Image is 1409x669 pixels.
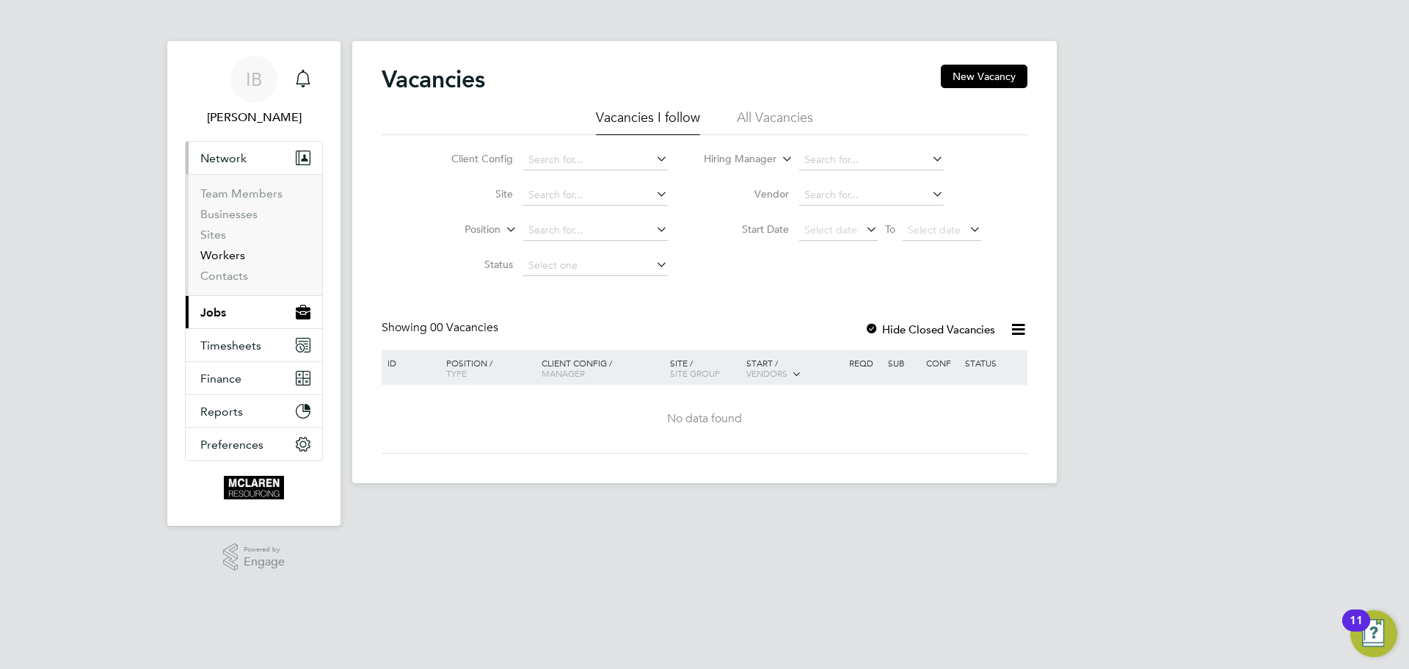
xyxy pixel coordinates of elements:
[223,543,285,571] a: Powered byEngage
[704,223,789,236] label: Start Date
[244,556,285,568] span: Engage
[246,70,262,89] span: IB
[429,152,513,165] label: Client Config
[799,150,944,170] input: Search for...
[244,543,285,556] span: Powered by
[200,305,226,319] span: Jobs
[743,350,845,387] div: Start /
[224,476,283,499] img: mclaren-logo-retina.png
[799,185,944,206] input: Search for...
[941,65,1027,88] button: New Vacancy
[596,109,700,135] li: Vacancies I follow
[542,367,585,379] span: Manager
[523,150,668,170] input: Search for...
[881,220,900,239] span: To
[186,174,322,295] div: Network
[200,228,226,242] a: Sites
[382,320,501,336] div: Showing
[200,372,241,386] span: Finance
[737,109,813,135] li: All Vacancies
[200,269,248,283] a: Contacts
[416,223,500,237] label: Position
[523,256,668,276] input: Select one
[666,350,743,386] div: Site /
[186,362,322,394] button: Finance
[200,405,243,419] span: Reports
[186,428,322,460] button: Preferences
[429,258,513,271] label: Status
[446,367,467,379] span: Type
[186,329,322,361] button: Timesheets
[429,187,513,200] label: Site
[185,476,323,499] a: Go to home page
[670,367,720,379] span: Site Group
[167,41,341,526] nav: Main navigation
[185,109,323,126] span: Iryna Blair
[186,142,322,174] button: Network
[186,395,322,427] button: Reports
[804,223,857,236] span: Select date
[523,220,668,241] input: Search for...
[200,339,261,352] span: Timesheets
[200,248,245,262] a: Workers
[538,350,666,386] div: Client Config /
[430,320,498,335] span: 00 Vacancies
[435,350,538,386] div: Position /
[382,65,485,94] h2: Vacancies
[704,187,789,200] label: Vendor
[1350,610,1397,657] button: Open Resource Center, 11 new notifications
[864,322,995,336] label: Hide Closed Vacancies
[845,350,884,375] div: Reqd
[200,151,247,165] span: Network
[746,367,787,379] span: Vendors
[692,152,776,167] label: Hiring Manager
[200,438,263,452] span: Preferences
[922,350,961,375] div: Conf
[384,350,435,375] div: ID
[185,56,323,126] a: IB[PERSON_NAME]
[200,187,283,200] a: Team Members
[884,350,922,375] div: Sub
[961,350,1025,375] div: Status
[1350,621,1363,640] div: 11
[523,185,668,206] input: Search for...
[200,207,258,221] a: Businesses
[384,411,1025,427] div: No data found
[908,223,961,236] span: Select date
[186,296,322,328] button: Jobs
